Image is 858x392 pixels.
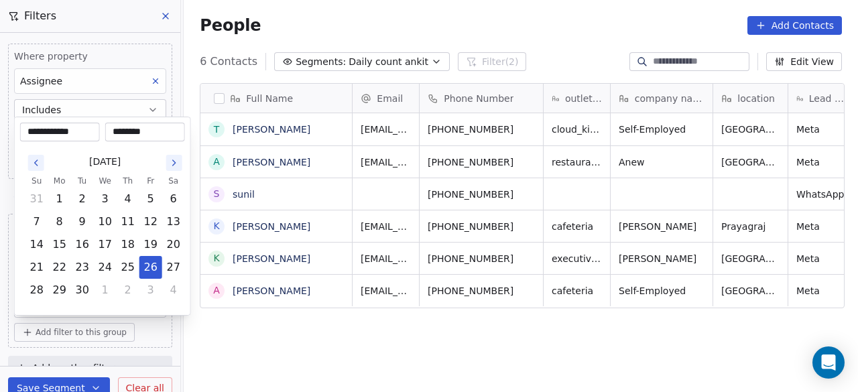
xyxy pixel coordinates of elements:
[26,234,48,255] button: Sunday, September 14th, 2025
[72,279,93,301] button: Tuesday, September 30th, 2025
[163,279,184,301] button: Saturday, October 4th, 2025
[95,279,116,301] button: Wednesday, October 1st, 2025
[72,234,93,255] button: Tuesday, September 16th, 2025
[117,188,139,210] button: Thursday, September 4th, 2025
[26,279,48,301] button: Sunday, September 28th, 2025
[89,155,121,169] span: [DATE]
[166,155,182,171] button: Go to the Next Month
[49,257,70,278] button: Monday, September 22nd, 2025
[140,211,162,233] button: Friday, September 12th, 2025
[72,188,93,210] button: Tuesday, September 2nd, 2025
[95,188,116,210] button: Wednesday, September 3rd, 2025
[117,174,139,188] th: Thursday
[48,174,71,188] th: Monday
[25,174,185,302] table: September 2025
[49,279,70,301] button: Monday, September 29th, 2025
[117,234,139,255] button: Thursday, September 18th, 2025
[72,257,93,278] button: Tuesday, September 23rd, 2025
[162,174,185,188] th: Saturday
[140,234,162,255] button: Friday, September 19th, 2025
[140,279,162,301] button: Friday, October 3rd, 2025
[117,279,139,301] button: Thursday, October 2nd, 2025
[139,174,162,188] th: Friday
[49,211,70,233] button: Monday, September 8th, 2025
[117,211,139,233] button: Thursday, September 11th, 2025
[26,257,48,278] button: Sunday, September 21st, 2025
[26,188,48,210] button: Sunday, August 31st, 2025
[163,211,184,233] button: Saturday, September 13th, 2025
[94,174,117,188] th: Wednesday
[140,257,162,278] button: Today, Friday, September 26th, 2025, selected
[140,188,162,210] button: Friday, September 5th, 2025
[28,155,44,171] button: Go to the Previous Month
[95,211,116,233] button: Wednesday, September 10th, 2025
[95,234,116,255] button: Wednesday, September 17th, 2025
[163,257,184,278] button: Saturday, September 27th, 2025
[49,188,70,210] button: Monday, September 1st, 2025
[163,188,184,210] button: Saturday, September 6th, 2025
[117,257,139,278] button: Thursday, September 25th, 2025
[95,257,116,278] button: Wednesday, September 24th, 2025
[163,234,184,255] button: Saturday, September 20th, 2025
[72,211,93,233] button: Tuesday, September 9th, 2025
[49,234,70,255] button: Monday, September 15th, 2025
[26,211,48,233] button: Sunday, September 7th, 2025
[71,174,94,188] th: Tuesday
[25,174,48,188] th: Sunday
